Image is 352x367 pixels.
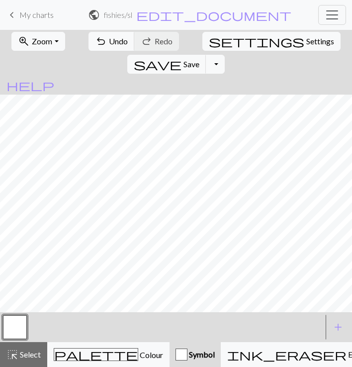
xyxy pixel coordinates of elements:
button: Save [127,55,206,74]
span: public [88,8,100,22]
span: palette [54,348,138,362]
span: zoom_in [18,34,30,48]
span: undo [95,34,107,48]
button: Symbol [170,342,221,367]
button: Zoom [11,32,65,51]
h2: fishies / sleeve [104,10,132,19]
button: SettingsSettings [202,32,341,51]
span: Settings [306,35,334,47]
span: edit_document [136,8,291,22]
span: help [6,78,54,92]
button: Colour [47,342,170,367]
span: Symbol [187,350,215,359]
span: save [134,57,181,71]
i: Settings [209,35,304,47]
span: highlight_alt [6,348,18,362]
span: ink_eraser [227,348,347,362]
button: Toggle navigation [318,5,346,25]
span: My charts [19,10,54,19]
span: add [332,320,344,334]
span: Save [183,59,199,69]
span: Select [18,350,41,359]
span: settings [209,34,304,48]
span: keyboard_arrow_left [6,8,18,22]
span: Colour [138,350,163,360]
span: Undo [109,36,128,46]
a: My charts [6,6,54,23]
button: Undo [88,32,135,51]
span: Zoom [32,36,52,46]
